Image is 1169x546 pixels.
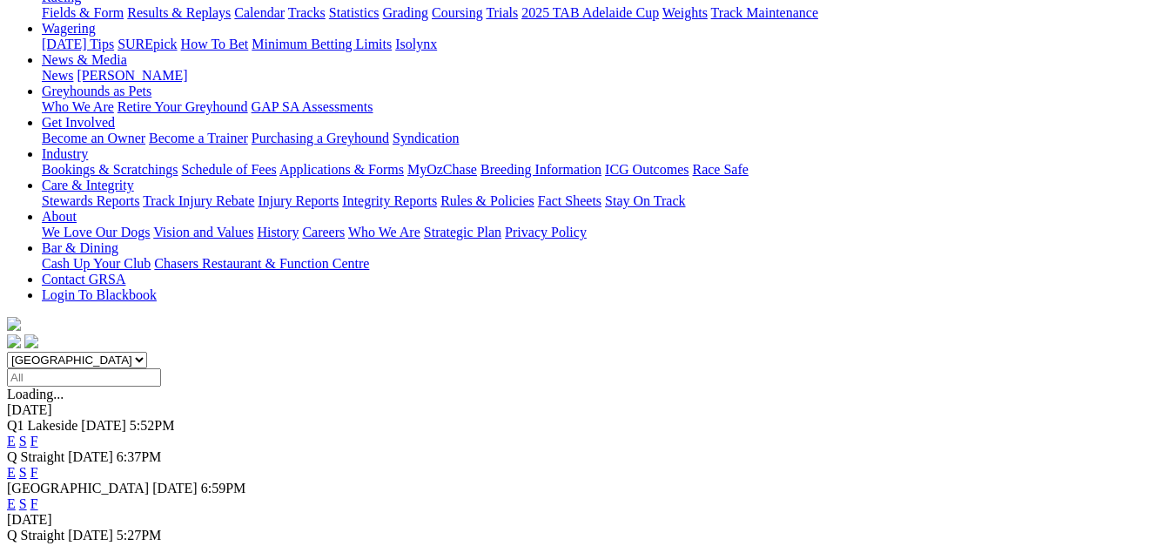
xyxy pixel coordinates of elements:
[30,434,38,448] a: F
[395,37,437,51] a: Isolynx
[68,449,113,464] span: [DATE]
[19,496,27,511] a: S
[711,5,818,20] a: Track Maintenance
[201,481,246,495] span: 6:59PM
[127,5,231,20] a: Results & Replays
[7,387,64,401] span: Loading...
[7,465,16,480] a: E
[42,225,150,239] a: We Love Our Dogs
[257,225,299,239] a: History
[480,162,601,177] a: Breeding Information
[42,131,1162,146] div: Get Involved
[258,193,339,208] a: Injury Reports
[42,99,1162,115] div: Greyhounds as Pets
[7,334,21,348] img: facebook.svg
[393,131,459,145] a: Syndication
[42,272,125,286] a: Contact GRSA
[440,193,534,208] a: Rules & Policies
[117,449,162,464] span: 6:37PM
[329,5,380,20] a: Statistics
[42,84,151,98] a: Greyhounds as Pets
[30,496,38,511] a: F
[42,178,134,192] a: Care & Integrity
[19,434,27,448] a: S
[118,37,177,51] a: SUREpick
[7,528,64,543] span: Q Straight
[605,193,685,208] a: Stay On Track
[42,37,114,51] a: [DATE] Tips
[342,193,437,208] a: Integrity Reports
[24,334,38,348] img: twitter.svg
[662,5,708,20] a: Weights
[149,131,248,145] a: Become a Trainer
[42,5,1162,21] div: Racing
[19,465,27,480] a: S
[42,256,151,271] a: Cash Up Your Club
[424,225,501,239] a: Strategic Plan
[252,131,389,145] a: Purchasing a Greyhound
[42,21,96,36] a: Wagering
[538,193,601,208] a: Fact Sheets
[605,162,689,177] a: ICG Outcomes
[7,402,1162,418] div: [DATE]
[505,225,587,239] a: Privacy Policy
[7,496,16,511] a: E
[42,287,157,302] a: Login To Blackbook
[383,5,428,20] a: Grading
[288,5,326,20] a: Tracks
[302,225,345,239] a: Careers
[7,368,161,387] input: Select date
[153,225,253,239] a: Vision and Values
[42,5,124,20] a: Fields & Form
[42,162,178,177] a: Bookings & Scratchings
[143,193,254,208] a: Track Injury Rebate
[407,162,477,177] a: MyOzChase
[252,37,392,51] a: Minimum Betting Limits
[42,68,73,83] a: News
[181,162,276,177] a: Schedule of Fees
[521,5,659,20] a: 2025 TAB Adelaide Cup
[42,68,1162,84] div: News & Media
[42,162,1162,178] div: Industry
[7,481,149,495] span: [GEOGRAPHIC_DATA]
[42,37,1162,52] div: Wagering
[118,99,248,114] a: Retire Your Greyhound
[432,5,483,20] a: Coursing
[42,146,88,161] a: Industry
[692,162,748,177] a: Race Safe
[181,37,249,51] a: How To Bet
[7,317,21,331] img: logo-grsa-white.png
[252,99,373,114] a: GAP SA Assessments
[486,5,518,20] a: Trials
[234,5,285,20] a: Calendar
[42,52,127,67] a: News & Media
[279,162,404,177] a: Applications & Forms
[77,68,187,83] a: [PERSON_NAME]
[348,225,420,239] a: Who We Are
[42,256,1162,272] div: Bar & Dining
[42,193,139,208] a: Stewards Reports
[152,481,198,495] span: [DATE]
[42,240,118,255] a: Bar & Dining
[42,225,1162,240] div: About
[117,528,162,543] span: 5:27PM
[42,99,114,114] a: Who We Are
[81,418,126,433] span: [DATE]
[7,418,77,433] span: Q1 Lakeside
[7,449,64,464] span: Q Straight
[42,193,1162,209] div: Care & Integrity
[7,512,1162,528] div: [DATE]
[7,434,16,448] a: E
[42,209,77,224] a: About
[130,418,175,433] span: 5:52PM
[68,528,113,543] span: [DATE]
[154,256,369,271] a: Chasers Restaurant & Function Centre
[42,131,145,145] a: Become an Owner
[30,465,38,480] a: F
[42,115,115,130] a: Get Involved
